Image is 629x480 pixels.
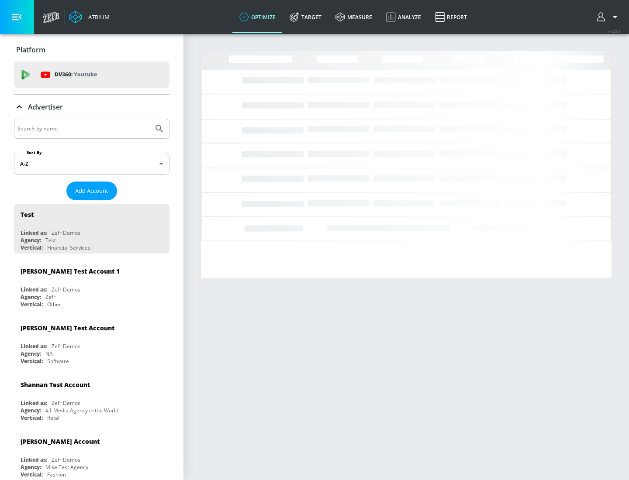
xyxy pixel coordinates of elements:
div: Zefr Demos [52,343,80,350]
div: Retail [47,414,61,422]
div: Test [21,210,34,219]
input: Search by name [17,123,150,134]
div: Linked as: [21,286,47,293]
div: [PERSON_NAME] Test Account 1Linked as:Zefr DemosAgency:ZefrVertical:Other [14,261,169,310]
label: Sort By [25,150,44,155]
div: Zefr Demos [52,229,80,237]
div: [PERSON_NAME] Test AccountLinked as:Zefr DemosAgency:NAVertical:Software [14,317,169,367]
div: Financial Services [47,244,90,251]
div: NA [45,350,53,357]
a: optimize [232,1,283,33]
div: [PERSON_NAME] Test Account [21,324,114,332]
div: Vertical: [21,244,43,251]
a: Report [428,1,474,33]
div: DV360: Youtube [14,62,169,88]
div: Shannan Test AccountLinked as:Zefr DemosAgency:#1 Media Agency in the WorldVertical:Retail [14,374,169,424]
div: TestLinked as:Zefr DemosAgency:TestVertical:Financial Services [14,204,169,254]
a: Analyze [379,1,428,33]
div: Vertical: [21,471,43,478]
div: Zefr Demos [52,456,80,463]
span: Add Account [75,186,108,196]
p: DV360: [55,70,97,79]
div: Other [47,301,61,308]
a: Target [283,1,328,33]
div: Test [45,237,56,244]
div: A-Z [14,153,169,175]
div: Software [47,357,69,365]
a: Atrium [69,10,110,24]
button: Add Account [66,182,117,200]
div: Linked as: [21,343,47,350]
div: Zefr Demos [52,286,80,293]
span: v 4.25.4 [608,29,620,34]
div: Advertiser [14,95,169,119]
div: Mike Test Agency [45,463,88,471]
div: Agency: [21,293,41,301]
div: Atrium [85,13,110,21]
div: #1 Media Agency in the World [45,407,118,414]
div: Linked as: [21,229,47,237]
div: [PERSON_NAME] Account [21,437,100,446]
div: Zefr Demos [52,399,80,407]
p: Platform [16,45,45,55]
div: Vertical: [21,414,43,422]
p: Advertiser [28,102,63,112]
a: measure [328,1,379,33]
div: Linked as: [21,399,47,407]
p: Youtube [74,70,97,79]
div: Linked as: [21,456,47,463]
div: Agency: [21,407,41,414]
div: Agency: [21,350,41,357]
div: Shannan Test Account [21,381,90,389]
div: Platform [14,38,169,62]
div: Zefr [45,293,55,301]
div: Vertical: [21,301,43,308]
div: Agency: [21,237,41,244]
div: [PERSON_NAME] Test Account 1 [21,267,120,275]
div: Vertical: [21,357,43,365]
div: Agency: [21,463,41,471]
div: Fashion [47,471,66,478]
